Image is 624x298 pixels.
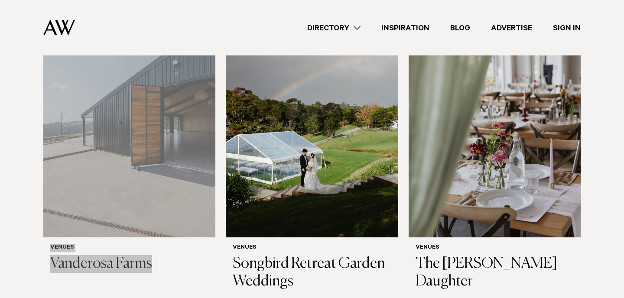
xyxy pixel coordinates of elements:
img: Auckland Weddings Logo [43,19,75,36]
a: Blog [440,22,481,34]
a: Barn doors at Vanderosa Farms in Leigh Venues Vanderosa Farms [43,6,215,280]
a: Sign In [543,22,591,34]
h6: Venues [416,244,574,252]
img: Barn doors at Vanderosa Farms in Leigh [43,6,215,237]
a: Bride and groom in front of marquee with rainbow Venues Songbird Retreat Garden Weddings [226,6,398,297]
a: Inspiration [371,22,440,34]
img: Bride and groom in front of marquee with rainbow [226,6,398,237]
h3: Vanderosa Farms [50,255,208,273]
h6: Venues [233,244,391,252]
a: Directory [297,22,371,34]
h6: Venues [50,244,208,252]
img: Indoor reception styling at The Farmers Daughter [409,6,581,237]
h3: Songbird Retreat Garden Weddings [233,255,391,291]
a: Advertise [481,22,543,34]
a: Indoor reception styling at The Farmers Daughter Venues The [PERSON_NAME] Daughter [409,6,581,297]
h3: The [PERSON_NAME] Daughter [416,255,574,291]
